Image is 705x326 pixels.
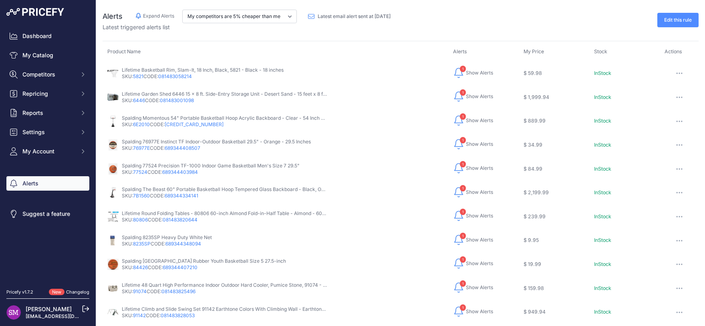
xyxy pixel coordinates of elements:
span: 1 [460,161,466,167]
a: 8235SP [133,241,151,247]
button: 1 Show Alerts [453,209,493,222]
span: InStock [594,261,611,267]
td: $ 19.99 [519,252,589,276]
p: SKU: CODE: [122,73,284,80]
img: Pricefy Logo [6,8,64,16]
a: [PERSON_NAME] [26,306,72,312]
a: 91142 [133,312,146,318]
span: Expand Alerts [143,13,174,19]
a: 689344348094 [165,241,201,247]
a: 081483825496 [161,288,195,294]
span: InStock [594,285,611,291]
p: Spalding 76977E Instinct TF Indoor-Outdoor Basketball 29.5" - Orange - 29.5 Inches [122,139,311,145]
a: 7B1560 [133,193,150,199]
span: 1 [460,137,466,143]
button: 1 Show Alerts [453,257,493,270]
td: $ 949.94 [519,300,589,324]
button: Repricing [6,87,89,101]
a: Alerts [6,176,89,191]
th: My Price [519,48,589,61]
p: SKU: CODE: [122,217,327,223]
span: 1 [460,185,466,191]
span: 1 [460,66,466,72]
span: Show Alerts [466,260,493,267]
span: 1 [460,113,466,120]
th: Stock [589,48,660,61]
span: New [49,289,64,296]
span: 1 [460,256,466,263]
p: Spalding The Beast 60" Portable Basketball Hoop Tempered Glass Backboard - Black, Orange - 60 inc... [122,186,327,193]
a: 80806 [133,217,148,223]
button: 1 Show Alerts [453,162,493,175]
p: Lifetime Climb and Slide Swing Set 91142 Earthtone Colors With Climbing Wall - Earthtone - 10 x 7... [122,306,327,312]
a: [EMAIL_ADDRESS][DOMAIN_NAME] [26,313,109,319]
a: 081483820644 [163,217,197,223]
span: Competitors [22,70,75,78]
a: 081483828053 [161,312,195,318]
a: 689344407210 [163,264,197,270]
span: Show Alerts [466,141,493,147]
button: 1 Show Alerts [453,305,493,318]
span: InStock [594,142,611,148]
button: 1 Show Alerts [453,281,493,294]
span: InStock [594,94,611,100]
a: 91074 [133,288,147,294]
p: SKU: CODE: [122,97,327,104]
p: SKU: CODE: [122,264,286,271]
div: Pricefy v1.7.2 [6,289,33,296]
a: 6446 [133,97,145,103]
span: 1 [460,209,466,215]
span: InStock [594,309,611,315]
span: InStock [594,118,611,124]
span: Show Alerts [466,93,493,100]
p: Spalding [GEOGRAPHIC_DATA] Rubber Youth Basketball Size 5 27.5-inch [122,258,286,264]
th: Alerts [448,48,519,61]
td: $ 239.99 [519,205,589,229]
a: Edit this rule [657,13,699,27]
a: 689344334141 [165,193,198,199]
span: Show Alerts [466,165,493,171]
span: 1 [460,233,466,239]
span: Latest email alert sent at [DATE] [318,13,391,20]
a: 77524 [133,169,147,175]
button: 1 Show Alerts [453,114,493,127]
td: $ 159.98 [519,276,589,300]
span: Settings [22,128,75,136]
td: $ 9.95 [519,229,589,253]
button: Settings [6,125,89,139]
span: Show Alerts [466,237,493,243]
td: $ 84.99 [519,157,589,181]
button: Reports [6,106,89,120]
span: Show Alerts [466,70,493,76]
a: Suggest a feature [6,207,89,221]
p: SKU: CODE: [122,312,327,319]
td: $ 2,199.99 [519,181,589,205]
button: Competitors [6,67,89,82]
span: InStock [594,237,611,243]
button: Expand Alerts [135,12,174,20]
a: 6E2010 [133,121,150,127]
span: Show Alerts [466,117,493,124]
span: Reports [22,109,75,117]
span: Show Alerts [466,213,493,219]
button: My Account [6,144,89,159]
button: 1 Show Alerts [453,90,493,103]
nav: Sidebar [6,29,89,279]
p: Spalding 8235SP Heavy Duty White Net [122,234,212,241]
button: 1 Show Alerts [453,233,493,246]
span: Alerts [103,12,123,20]
p: SKU: CODE: [122,193,327,199]
span: Repricing [22,90,75,98]
p: SKU: CODE: [122,145,311,151]
span: InStock [594,189,611,195]
p: SKU: CODE: [122,169,300,175]
td: $ 59.98 [519,61,589,85]
th: Product Name [103,48,448,61]
a: 84426 [133,264,148,270]
button: 1 Show Alerts [453,66,493,79]
p: SKU: CODE: [122,121,327,128]
a: 76977E [133,145,150,151]
span: My Account [22,147,75,155]
span: Show Alerts [466,308,493,315]
p: SKU: CODE: [122,241,212,247]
